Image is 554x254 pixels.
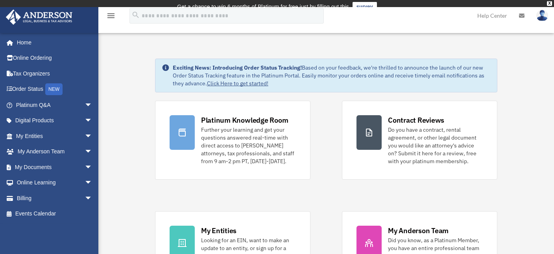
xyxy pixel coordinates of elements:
[201,226,236,236] div: My Entities
[4,9,75,25] img: Anderson Advisors Platinum Portal
[85,175,100,191] span: arrow_drop_down
[106,14,116,20] a: menu
[6,66,104,81] a: Tax Organizers
[6,97,104,113] a: Platinum Q&Aarrow_drop_down
[6,35,100,50] a: Home
[85,190,100,206] span: arrow_drop_down
[547,1,552,6] div: close
[155,101,310,180] a: Platinum Knowledge Room Further your learning and get your questions answered real-time with dire...
[131,11,140,19] i: search
[6,144,104,160] a: My Anderson Teamarrow_drop_down
[201,115,288,125] div: Platinum Knowledge Room
[353,2,377,11] a: survey
[45,83,63,95] div: NEW
[6,190,104,206] a: Billingarrow_drop_down
[173,64,302,71] strong: Exciting News: Introducing Order Status Tracking!
[388,126,483,165] div: Do you have a contract, rental agreement, or other legal document you would like an attorney's ad...
[6,113,104,129] a: Digital Productsarrow_drop_down
[6,50,104,66] a: Online Ordering
[536,10,548,21] img: User Pic
[85,159,100,175] span: arrow_drop_down
[388,115,444,125] div: Contract Reviews
[173,64,491,87] div: Based on your feedback, we're thrilled to announce the launch of our new Order Status Tracking fe...
[342,101,497,180] a: Contract Reviews Do you have a contract, rental agreement, or other legal document you would like...
[6,159,104,175] a: My Documentsarrow_drop_down
[6,128,104,144] a: My Entitiesarrow_drop_down
[6,175,104,191] a: Online Learningarrow_drop_down
[85,128,100,144] span: arrow_drop_down
[201,126,296,165] div: Further your learning and get your questions answered real-time with direct access to [PERSON_NAM...
[177,2,349,11] div: Get a chance to win 6 months of Platinum for free just by filling out this
[106,11,116,20] i: menu
[6,81,104,98] a: Order StatusNEW
[6,206,104,222] a: Events Calendar
[85,144,100,160] span: arrow_drop_down
[85,113,100,129] span: arrow_drop_down
[85,97,100,113] span: arrow_drop_down
[388,226,449,236] div: My Anderson Team
[207,80,268,87] a: Click Here to get started!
